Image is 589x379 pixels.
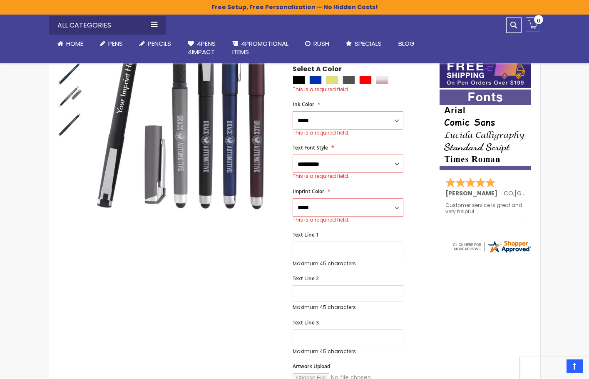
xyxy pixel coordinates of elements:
div: All Categories [49,16,166,35]
a: Rush [297,35,338,53]
a: Pencils [131,35,179,53]
img: font-personalization-examples [440,90,531,170]
div: Cali Custom Stylus Gel pen [57,111,82,137]
div: Red [359,76,372,84]
div: Gold [326,76,338,84]
span: 4Pens 4impact [188,39,216,56]
a: 4PROMOTIONALITEMS [224,35,297,62]
span: Home [66,39,83,48]
div: Black [293,76,305,84]
span: Text Line 2 [293,275,319,282]
img: Cali Custom Stylus Gel pen [57,112,82,137]
span: Imprint Color [293,188,324,195]
span: Rush [313,39,329,48]
img: 4pens.com widget logo [452,239,532,254]
a: 0 [526,17,540,32]
span: Specials [355,39,382,48]
span: [GEOGRAPHIC_DATA] [514,189,576,197]
a: 4Pens4impact [179,35,224,62]
span: CO [504,189,513,197]
div: This is a required field. [293,86,431,93]
a: Home [49,35,92,53]
p: Maximum 45 characters [293,304,403,311]
span: Pens [108,39,123,48]
div: Customer service is great and very helpful [445,202,526,220]
iframe: Google Customer Reviews [520,357,589,379]
p: Maximum 45 characters [293,260,403,267]
span: Text Line 1 [293,231,319,238]
div: Cali Custom Stylus Gel pen [57,60,83,85]
a: 4pens.com certificate URL [452,249,532,256]
a: Specials [338,35,390,53]
div: This is a required field. [293,173,403,180]
a: Pens [92,35,131,53]
span: Text Font Style [293,144,328,151]
img: Cali Custom Stylus Gel pen [57,60,82,85]
span: Artwork Upload [293,363,330,370]
span: 4PROMOTIONAL ITEMS [232,39,288,56]
div: Gunmetal [343,76,355,84]
img: Free shipping on orders over $199 [440,58,531,88]
span: Text Line 3 [293,319,319,326]
span: Blog [398,39,415,48]
img: Cali Custom Stylus Gel pen [57,86,82,111]
span: 0 [537,17,540,25]
a: Blog [390,35,423,53]
img: Cali Custom Stylus Gel pen [92,20,282,210]
span: [PERSON_NAME] [445,189,500,197]
span: - , [500,189,576,197]
div: This is a required field. [293,130,403,136]
p: Maximum 45 characters [293,348,403,355]
div: Cali Custom Stylus Gel pen [57,85,83,111]
div: Blue [309,76,322,84]
span: Pencils [148,39,171,48]
span: Select A Color [293,65,342,76]
span: Ink Color [293,101,314,108]
div: This is a required field. [293,217,403,223]
div: Rose Gold [376,76,388,84]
